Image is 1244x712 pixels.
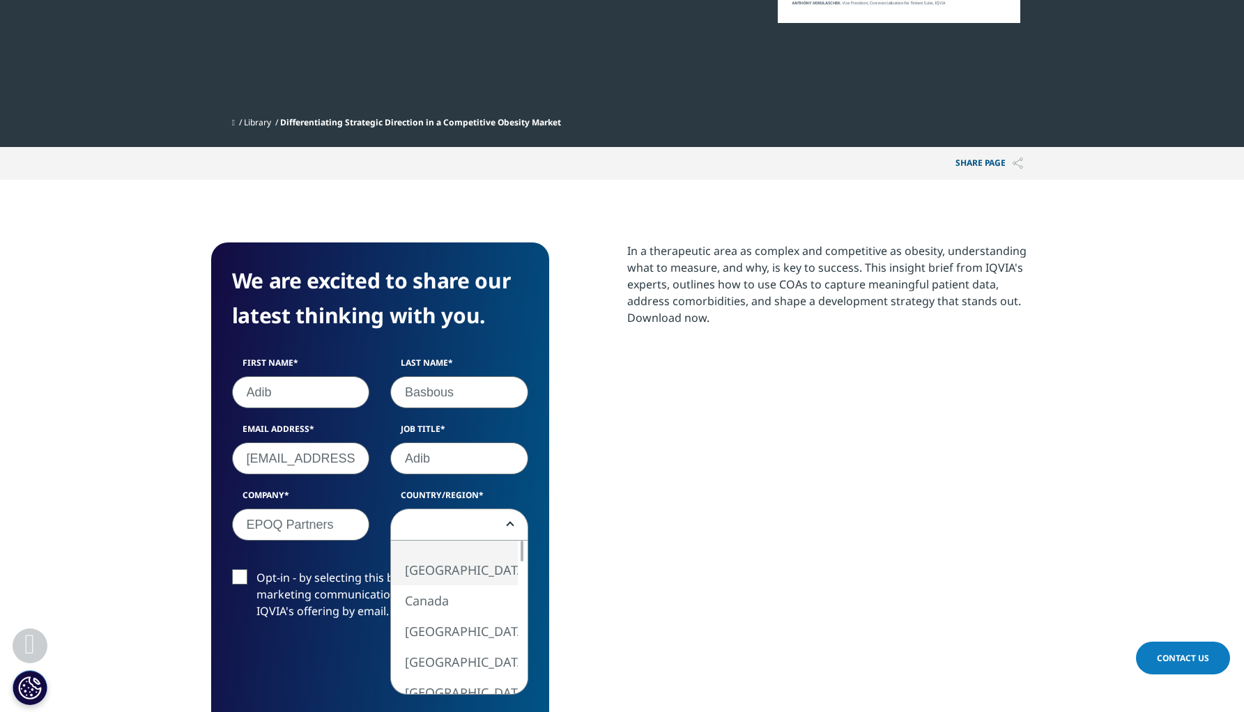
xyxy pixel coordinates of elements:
[232,642,444,696] iframe: reCAPTCHA
[390,489,528,509] label: Country/Region
[391,647,518,677] li: [GEOGRAPHIC_DATA]
[232,423,370,442] label: Email Address
[945,147,1034,180] button: Share PAGEShare PAGE
[232,263,528,333] h4: We are excited to share our latest thinking with you.
[391,585,518,616] li: Canada
[1157,652,1209,664] span: Contact Us
[390,357,528,376] label: Last Name
[232,569,528,627] label: Opt-in - by selecting this box, I consent to receiving marketing communications and information a...
[390,423,528,442] label: Job Title
[627,242,1034,336] p: In a therapeutic area as complex and competitive as obesity, understanding what to measure, and w...
[232,357,370,376] label: First Name
[391,555,518,585] li: [GEOGRAPHIC_DATA]
[232,489,370,509] label: Company
[1013,157,1023,169] img: Share PAGE
[244,116,271,128] a: Library
[391,616,518,647] li: [GEOGRAPHIC_DATA]
[945,147,1034,180] p: Share PAGE
[13,670,47,705] button: Cookie Settings
[1136,642,1230,674] a: Contact Us
[280,116,561,128] span: Differentiating Strategic Direction in a Competitive Obesity Market
[391,677,518,708] li: [GEOGRAPHIC_DATA]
